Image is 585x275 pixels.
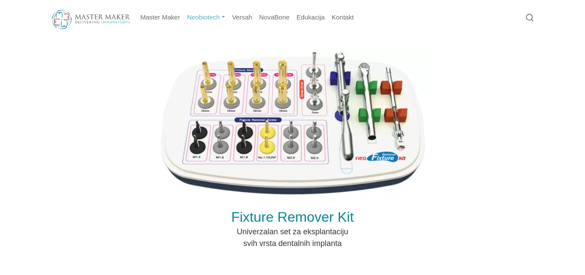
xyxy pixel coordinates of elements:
[137,9,184,26] a: Master Maker
[56,210,529,224] h2: Fixture Remover Kit
[293,9,328,26] a: Edukacija
[183,9,229,26] a: Neobiotech
[328,9,357,26] a: Kontakt
[229,9,256,26] a: Versah
[256,9,293,26] a: NovaBone
[52,10,130,29] img: Master Maker
[158,226,427,249] p: Univerzalan set za eksplantaciju svih vrsta dentalnih implanta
